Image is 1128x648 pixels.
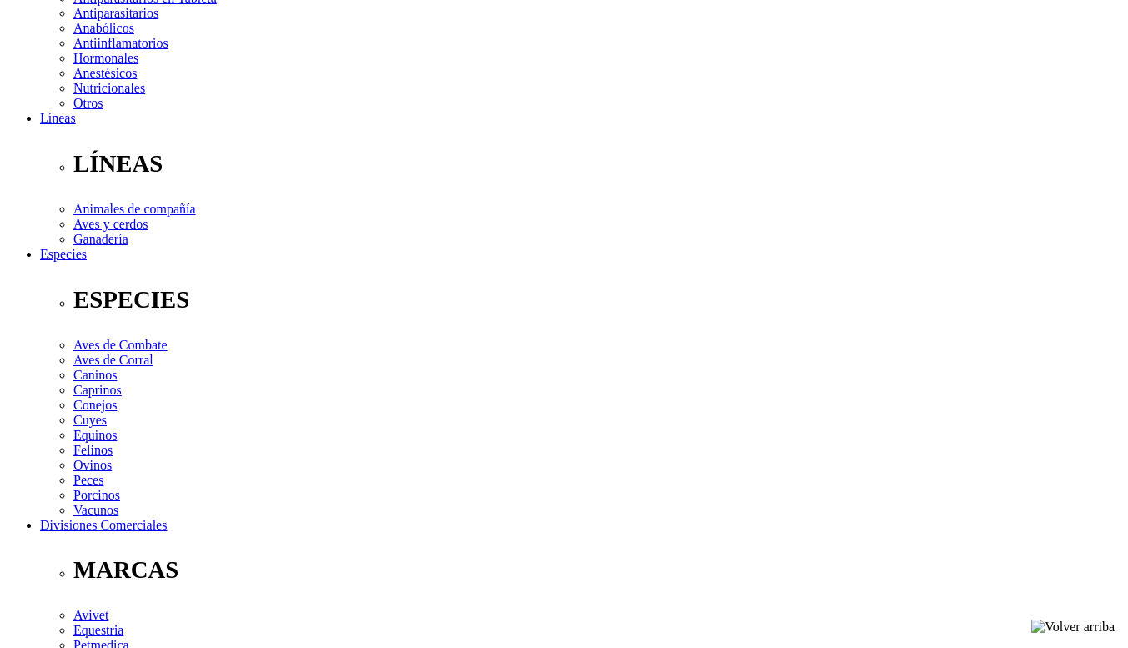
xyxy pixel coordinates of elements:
a: Anabólicos [73,21,134,35]
a: Hormonales [73,51,138,65]
a: Antiinflamatorios [73,36,168,50]
a: Anestésicos [73,66,137,80]
iframe: Brevo live chat [8,139,288,640]
a: Otros [73,96,103,110]
a: Antiparasitarios [73,6,158,20]
a: Nutricionales [73,81,145,95]
p: LÍNEAS [73,150,1121,178]
p: MARCAS [73,556,1121,584]
p: ESPECIES [73,286,1121,314]
a: Líneas [40,111,76,125]
img: Volver arriba [1031,620,1115,635]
